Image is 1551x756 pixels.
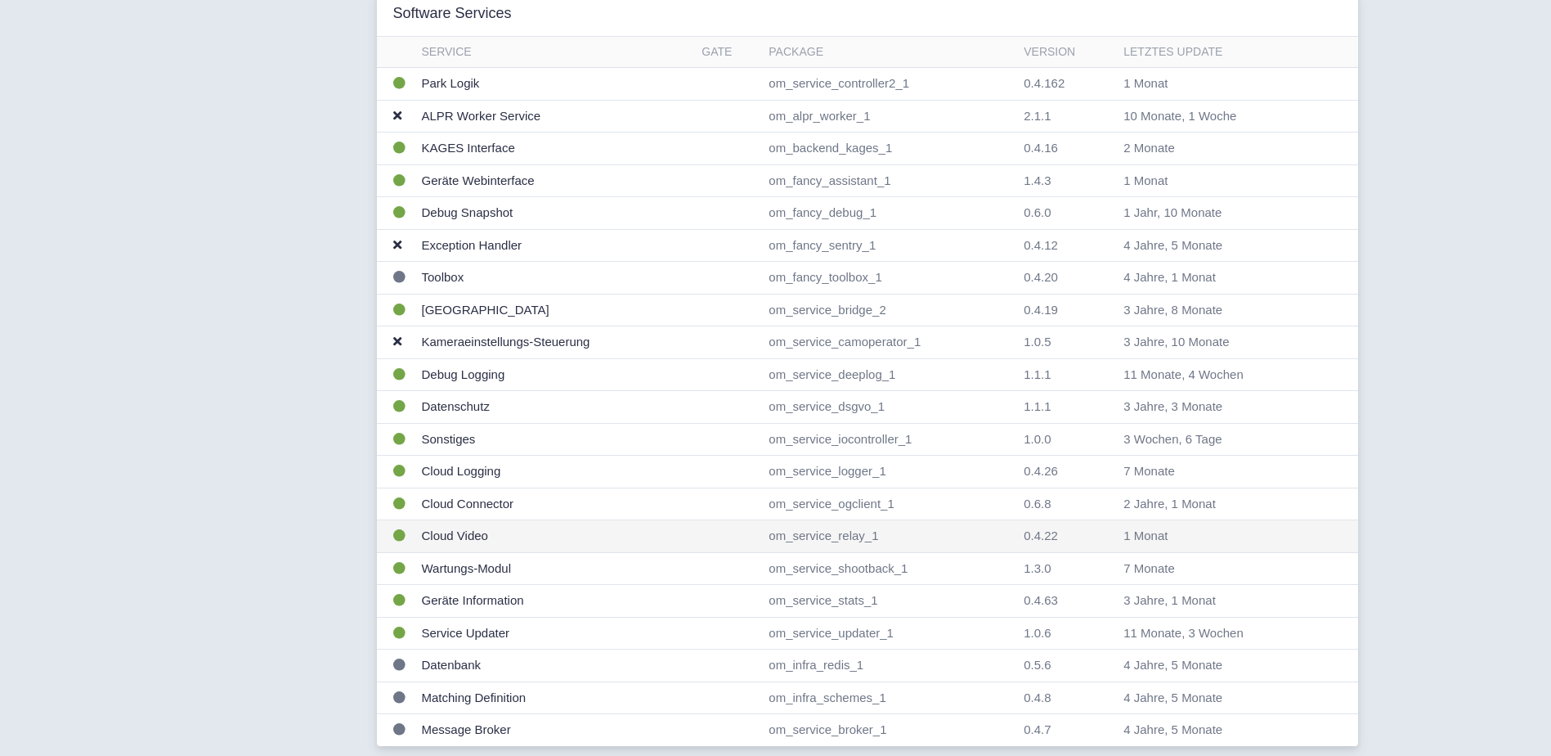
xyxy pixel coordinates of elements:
span: 0.4.63 [1024,593,1058,607]
td: om_fancy_sentry_1 [762,229,1017,262]
td: Message Broker [415,714,696,746]
td: Cloud Logging [415,456,696,488]
span: 1.4.3 [1024,173,1051,187]
span: 0.4.22 [1024,529,1058,542]
td: 3 Wochen, 6 Tage [1117,423,1322,456]
span: 0.4.19 [1024,303,1058,317]
th: Gate [695,37,762,68]
span: 1.1.1 [1024,399,1051,413]
td: 10 Monate, 1 Woche [1117,100,1322,133]
td: Cloud Connector [415,488,696,520]
span: 1.0.5 [1024,335,1051,349]
td: 7 Monate [1117,456,1322,488]
td: om_alpr_worker_1 [762,100,1017,133]
td: Datenschutz [415,391,696,424]
td: 11 Monate, 4 Wochen [1117,358,1322,391]
td: om_infra_redis_1 [762,650,1017,682]
td: Matching Definition [415,682,696,714]
td: om_service_camoperator_1 [762,326,1017,359]
span: 0.4.12 [1024,238,1058,252]
td: 11 Monate, 3 Wochen [1117,617,1322,650]
th: Version [1017,37,1117,68]
td: ALPR Worker Service [415,100,696,133]
td: Cloud Video [415,520,696,553]
td: 3 Jahre, 1 Monat [1117,585,1322,618]
td: Service Updater [415,617,696,650]
span: 0.4.16 [1024,141,1058,155]
td: 3 Jahre, 8 Monate [1117,294,1322,326]
span: 1.0.6 [1024,626,1051,640]
span: 0.4.162 [1024,76,1065,90]
td: om_service_stats_1 [762,585,1017,618]
td: 1 Jahr, 10 Monate [1117,197,1322,230]
td: 4 Jahre, 1 Monat [1117,262,1322,295]
td: Debug Snapshot [415,197,696,230]
th: Package [762,37,1017,68]
td: 4 Jahre, 5 Monate [1117,714,1322,746]
td: om_service_shootback_1 [762,552,1017,585]
td: Park Logik [415,68,696,101]
td: om_service_deeplog_1 [762,358,1017,391]
td: 4 Jahre, 5 Monate [1117,682,1322,714]
td: 2 Monate [1117,133,1322,165]
td: Sonstiges [415,423,696,456]
td: om_service_dsgvo_1 [762,391,1017,424]
td: om_service_broker_1 [762,714,1017,746]
td: om_fancy_assistant_1 [762,164,1017,197]
td: Kameraeinstellungs-Steuerung [415,326,696,359]
td: om_service_updater_1 [762,617,1017,650]
span: 0.6.0 [1024,205,1051,219]
td: Exception Handler [415,229,696,262]
td: 3 Jahre, 10 Monate [1117,326,1322,359]
td: om_fancy_debug_1 [762,197,1017,230]
span: 1.3.0 [1024,561,1051,575]
td: Datenbank [415,650,696,682]
td: Wartungs-Modul [415,552,696,585]
th: Letztes Update [1117,37,1322,68]
td: om_service_bridge_2 [762,294,1017,326]
td: 4 Jahre, 5 Monate [1117,650,1322,682]
td: 3 Jahre, 3 Monate [1117,391,1322,424]
td: Geräte Webinterface [415,164,696,197]
td: om_service_ogclient_1 [762,488,1017,520]
td: Debug Logging [415,358,696,391]
td: 4 Jahre, 5 Monate [1117,229,1322,262]
span: 1.0.0 [1024,432,1051,446]
span: 0.4.7 [1024,722,1051,736]
td: 1 Monat [1117,164,1322,197]
span: 0.4.8 [1024,691,1051,704]
td: 1 Monat [1117,520,1322,553]
span: 2.1.1 [1024,109,1051,123]
span: 0.6.8 [1024,497,1051,511]
td: Toolbox [415,262,696,295]
td: om_service_logger_1 [762,456,1017,488]
td: KAGES Interface [415,133,696,165]
td: om_infra_schemes_1 [762,682,1017,714]
td: 1 Monat [1117,68,1322,101]
td: Geräte Information [415,585,696,618]
td: om_service_controller2_1 [762,68,1017,101]
span: 0.4.20 [1024,270,1058,284]
td: om_service_relay_1 [762,520,1017,553]
td: 2 Jahre, 1 Monat [1117,488,1322,520]
td: 7 Monate [1117,552,1322,585]
th: Service [415,37,696,68]
h3: Software Services [393,5,512,23]
td: om_fancy_toolbox_1 [762,262,1017,295]
td: [GEOGRAPHIC_DATA] [415,294,696,326]
td: om_service_iocontroller_1 [762,423,1017,456]
span: 0.5.6 [1024,658,1051,672]
span: 1.1.1 [1024,367,1051,381]
td: om_backend_kages_1 [762,133,1017,165]
span: 0.4.26 [1024,464,1058,478]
